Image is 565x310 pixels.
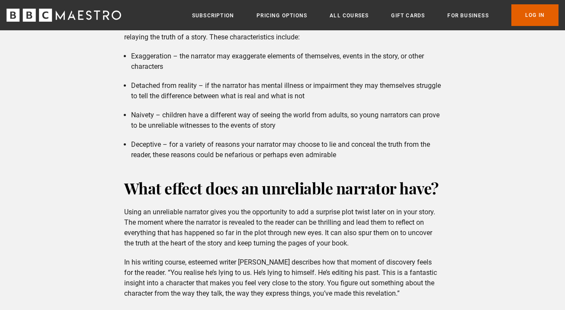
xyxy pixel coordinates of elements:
li: Exaggeration – the narrator may exaggerate elements of themselves, events in the story, or other ... [131,51,441,72]
p: Using an unreliable narrator gives you the opportunity to add a surprise plot twist later on in y... [124,207,441,249]
p: In his writing course, esteemed writer [PERSON_NAME] describes how that moment of discovery feels... [124,257,441,299]
li: Detached from reality – if the narrator has mental illness or impairment they may themselves stru... [131,81,441,101]
a: For business [447,11,488,20]
nav: Primary [192,4,559,26]
a: Pricing Options [257,11,307,20]
li: Naivety – children have a different way of seeing the world from adults, so young narrators can p... [131,110,441,131]
a: Gift Cards [391,11,425,20]
a: Log In [511,4,559,26]
h2: What effect does an unreliable narrator have? [124,178,441,198]
p: There are certain characteristics that hint to the reader the narrator may not be completely reli... [124,22,441,42]
a: Subscription [192,11,234,20]
svg: BBC Maestro [6,9,121,22]
li: Deceptive – for a variety of reasons your narrator may choose to lie and conceal the truth from t... [131,139,441,160]
a: All Courses [330,11,369,20]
